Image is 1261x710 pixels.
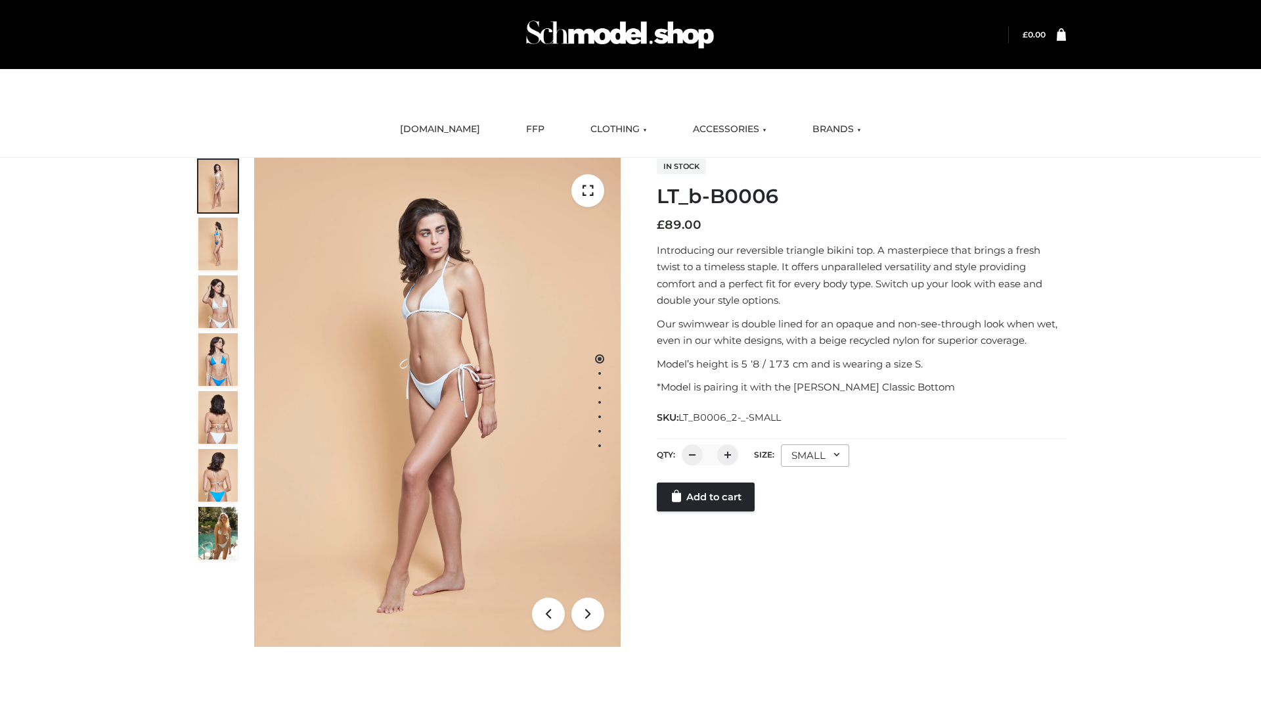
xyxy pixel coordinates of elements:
span: £ [657,218,665,232]
span: SKU: [657,410,782,425]
p: *Model is pairing it with the [PERSON_NAME] Classic Bottom [657,379,1066,396]
a: £0.00 [1023,30,1046,39]
a: CLOTHING [581,115,657,144]
bdi: 0.00 [1023,30,1046,39]
a: BRANDS [803,115,871,144]
a: Add to cart [657,483,755,511]
img: ArielClassicBikiniTop_CloudNine_AzureSky_OW114ECO_3-scaled.jpg [198,275,238,328]
img: ArielClassicBikiniTop_CloudNine_AzureSky_OW114ECO_1 [254,158,621,647]
a: FFP [516,115,554,144]
span: LT_B0006_2-_-SMALL [678,412,781,423]
label: Size: [754,450,774,460]
a: [DOMAIN_NAME] [390,115,490,144]
img: ArielClassicBikiniTop_CloudNine_AzureSky_OW114ECO_4-scaled.jpg [198,333,238,386]
span: £ [1023,30,1028,39]
bdi: 89.00 [657,218,701,232]
p: Introducing our reversible triangle bikini top. A masterpiece that brings a fresh twist to a time... [657,242,1066,309]
span: In stock [657,158,706,174]
img: ArielClassicBikiniTop_CloudNine_AzureSky_OW114ECO_1-scaled.jpg [198,160,238,212]
img: ArielClassicBikiniTop_CloudNine_AzureSky_OW114ECO_2-scaled.jpg [198,218,238,270]
img: Schmodel Admin 964 [521,9,719,60]
img: ArielClassicBikiniTop_CloudNine_AzureSky_OW114ECO_8-scaled.jpg [198,449,238,502]
p: Our swimwear is double lined for an opaque and non-see-through look when wet, even in our white d... [657,316,1066,349]
a: ACCESSORIES [683,115,776,144]
label: QTY: [657,450,675,460]
img: ArielClassicBikiniTop_CloudNine_AzureSky_OW114ECO_7-scaled.jpg [198,391,238,444]
h1: LT_b-B0006 [657,185,1066,208]
div: SMALL [781,444,849,467]
p: Model’s height is 5 ‘8 / 173 cm and is wearing a size S. [657,356,1066,373]
img: Arieltop_CloudNine_AzureSky2.jpg [198,507,238,559]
